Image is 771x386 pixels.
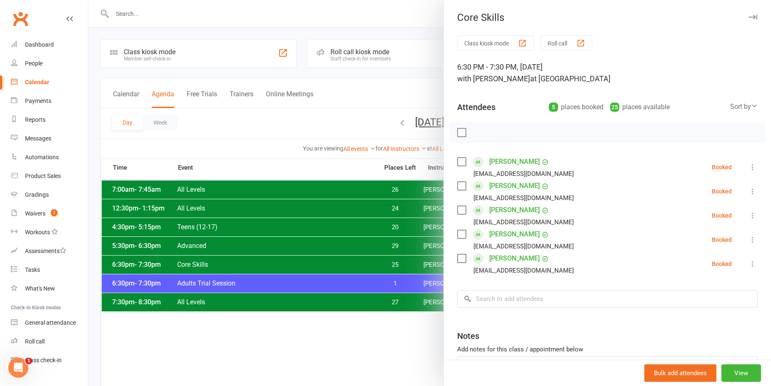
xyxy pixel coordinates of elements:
a: Payments [11,92,88,110]
a: [PERSON_NAME] [489,179,540,193]
a: Product Sales [11,167,88,185]
div: Add notes for this class / appointment below [457,344,758,354]
div: Messages [25,135,51,142]
a: Reports [11,110,88,129]
a: Dashboard [11,35,88,54]
div: Tasks [25,266,40,273]
span: with [PERSON_NAME] [457,74,530,83]
div: Booked [712,261,732,267]
a: Roll call [11,332,88,351]
div: Core Skills [444,12,771,23]
span: at [GEOGRAPHIC_DATA] [530,74,611,83]
span: 1 [25,358,32,364]
div: places available [610,101,670,113]
div: Roll call [25,338,45,345]
input: Search to add attendees [457,290,758,308]
div: Dashboard [25,41,54,48]
div: Booked [712,188,732,194]
button: View [721,364,761,382]
a: [PERSON_NAME] [489,155,540,168]
div: Calendar [25,79,49,85]
div: Notes [457,330,479,342]
div: 5 [549,103,558,112]
button: Roll call [541,35,592,51]
div: Attendees [457,101,496,113]
div: People [25,60,43,67]
div: 6:30 PM - 7:30 PM, [DATE] [457,61,758,85]
div: What's New [25,285,55,292]
div: Waivers [25,210,45,217]
div: Booked [712,237,732,243]
iframe: Intercom live chat [8,358,28,378]
a: Tasks [11,261,88,279]
a: Automations [11,148,88,167]
a: Calendar [11,73,88,92]
a: [PERSON_NAME] [489,203,540,217]
span: 7 [51,209,58,216]
a: Class kiosk mode [11,351,88,370]
div: General attendance [25,319,76,326]
div: places booked [549,101,603,113]
button: Class kiosk mode [457,35,534,51]
div: 25 [610,103,619,112]
a: Waivers 7 [11,204,88,223]
div: Reports [25,116,45,123]
a: Clubworx [10,8,31,29]
div: Payments [25,98,51,104]
a: [PERSON_NAME] [489,228,540,241]
a: [PERSON_NAME] [489,252,540,265]
a: Workouts [11,223,88,242]
div: Booked [712,164,732,170]
div: Automations [25,154,59,160]
div: Product Sales [25,173,61,179]
a: Messages [11,129,88,148]
button: Bulk add attendees [644,364,716,382]
a: Gradings [11,185,88,204]
a: General attendance kiosk mode [11,313,88,332]
div: [EMAIL_ADDRESS][DOMAIN_NAME] [473,168,574,179]
a: People [11,54,88,73]
div: [EMAIL_ADDRESS][DOMAIN_NAME] [473,265,574,276]
a: What's New [11,279,88,298]
div: [EMAIL_ADDRESS][DOMAIN_NAME] [473,217,574,228]
div: Assessments [25,248,66,254]
a: Assessments [11,242,88,261]
div: Gradings [25,191,49,198]
div: Booked [712,213,732,218]
div: Workouts [25,229,50,236]
div: [EMAIL_ADDRESS][DOMAIN_NAME] [473,241,574,252]
div: Sort by [730,101,758,112]
div: [EMAIL_ADDRESS][DOMAIN_NAME] [473,193,574,203]
div: Class check-in [25,357,62,363]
